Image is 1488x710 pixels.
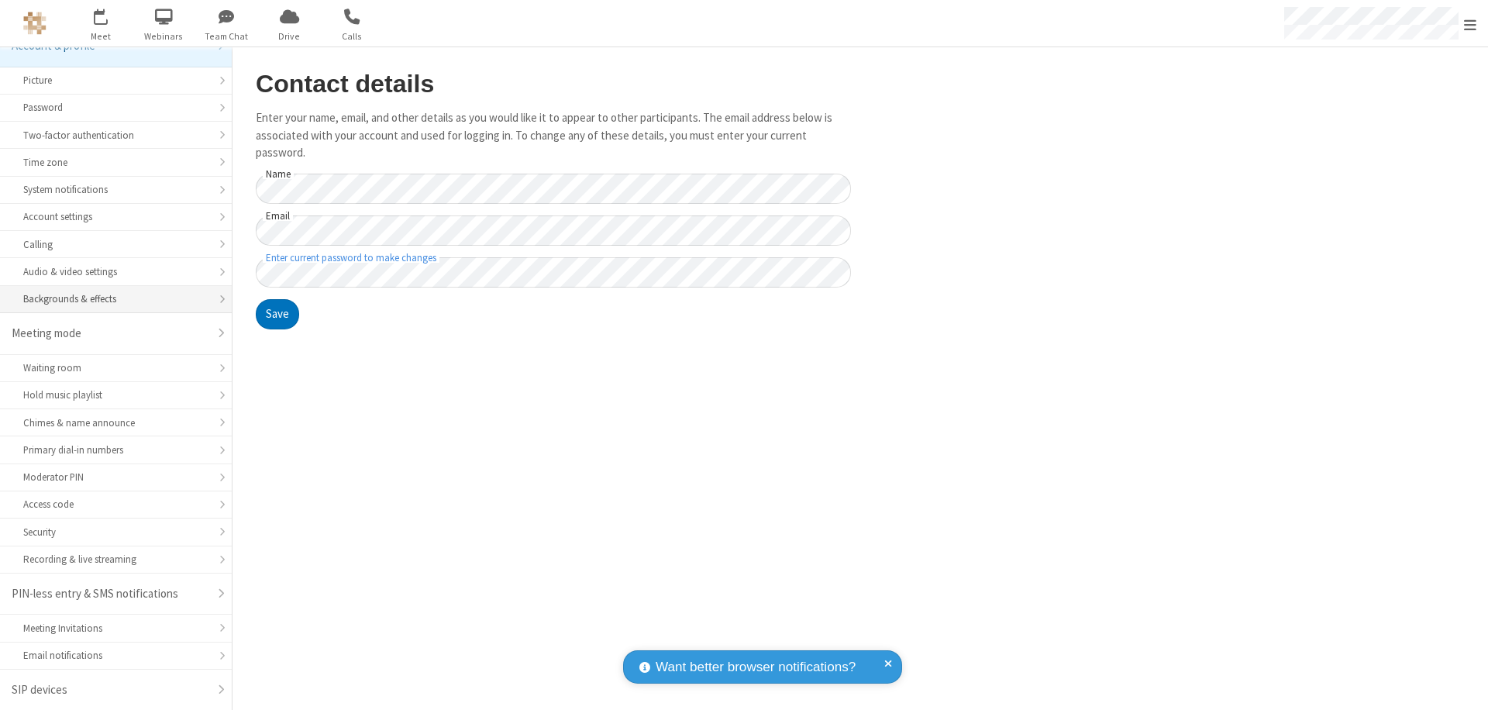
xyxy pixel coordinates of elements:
div: Email notifications [23,648,208,663]
iframe: Chat [1449,670,1476,699]
div: Security [23,525,208,539]
span: Calls [323,29,381,43]
input: Email [256,215,851,246]
div: Account settings [23,209,208,224]
div: SIP devices [12,681,208,699]
div: Access code [23,497,208,512]
div: PIN-less entry & SMS notifications [12,585,208,603]
div: Password [23,100,208,115]
div: Audio & video settings [23,264,208,279]
h2: Contact details [256,71,851,98]
p: Enter your name, email, and other details as you would like it to appear to other participants. T... [256,109,851,162]
div: 1 [105,9,115,20]
div: Recording & live streaming [23,552,208,567]
div: Two-factor authentication [23,128,208,143]
span: Meet [72,29,130,43]
div: Calling [23,237,208,252]
div: Time zone [23,155,208,170]
div: Moderator PIN [23,470,208,484]
div: Waiting room [23,360,208,375]
button: Save [256,299,299,330]
div: Meeting mode [12,325,208,343]
span: Team Chat [198,29,256,43]
input: Name [256,174,851,204]
div: Hold music playlist [23,388,208,402]
div: Chimes & name announce [23,415,208,430]
input: Enter current password to make changes [256,257,851,288]
div: Primary dial-in numbers [23,443,208,457]
div: Meeting Invitations [23,621,208,636]
div: System notifications [23,182,208,197]
div: Backgrounds & effects [23,291,208,306]
span: Drive [260,29,319,43]
img: QA Selenium DO NOT DELETE OR CHANGE [23,12,46,35]
span: Want better browser notifications? [656,657,856,677]
span: Webinars [135,29,193,43]
div: Picture [23,73,208,88]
